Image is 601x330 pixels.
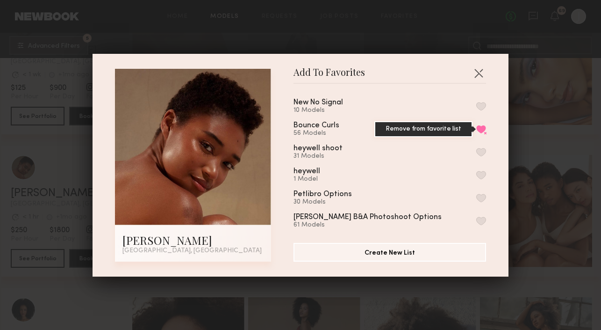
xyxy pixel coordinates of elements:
[293,191,352,198] div: Petlibro Options
[476,125,486,133] button: Remove from favorite list
[293,243,486,262] button: Create New List
[471,66,486,81] button: Close
[293,153,365,160] div: 31 Models
[293,213,442,221] div: [PERSON_NAME] B&A Photoshoot Options
[293,99,343,107] div: New No Signal
[293,145,343,153] div: heywell shoot
[122,248,264,254] div: [GEOGRAPHIC_DATA], [GEOGRAPHIC_DATA]
[293,221,464,229] div: 61 Models
[293,122,339,130] div: Bounce Curls
[293,69,365,83] span: Add To Favorites
[293,198,374,206] div: 30 Models
[293,130,362,137] div: 56 Models
[293,107,365,114] div: 10 Models
[122,233,264,248] div: [PERSON_NAME]
[293,176,343,183] div: 1 Model
[293,168,320,176] div: heywell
